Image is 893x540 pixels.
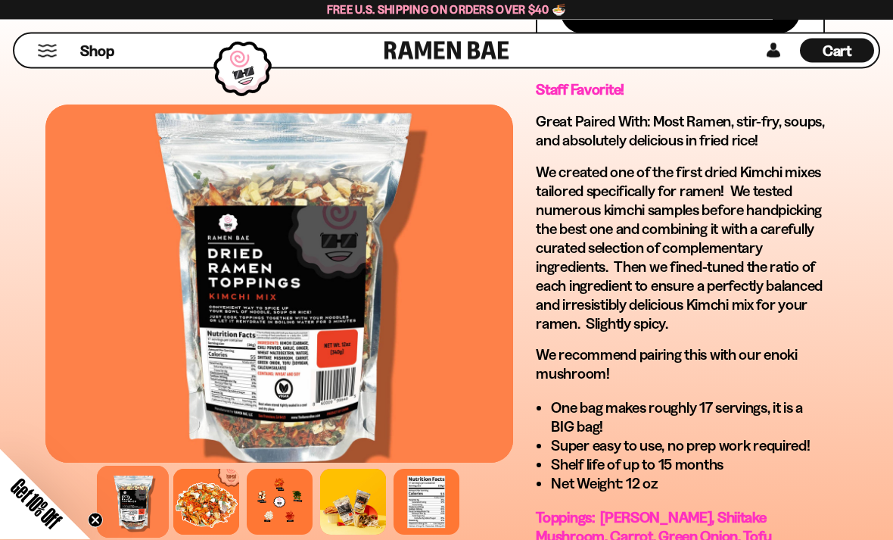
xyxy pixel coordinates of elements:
span: Shop [80,41,114,61]
li: Super easy to use, no prep work required! [551,437,825,456]
p: We recommend pairing this with our enoki mushroom! [536,346,825,384]
li: Shelf life of up to 15 months [551,456,825,475]
button: Close teaser [88,513,103,528]
span: Free U.S. Shipping on Orders over $40 🍜 [327,2,567,17]
li: Net Weight: 12 oz [551,475,825,494]
a: Shop [80,39,114,63]
span: Get 10% Off [7,474,66,533]
strong: Staff Favorite! [536,81,624,99]
span: Cart [823,42,852,60]
button: Mobile Menu Trigger [37,45,58,58]
li: One bag makes roughly 17 servings, it is a BIG bag! [551,399,825,437]
p: We created one of the first dried Kimchi mixes tailored specifically for ramen! We tested numerou... [536,164,825,334]
a: Cart [800,34,874,67]
h2: Great Paired With: Most Ramen, stir-fry, soups, and absolutely delicious in fried rice! [536,113,825,151]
